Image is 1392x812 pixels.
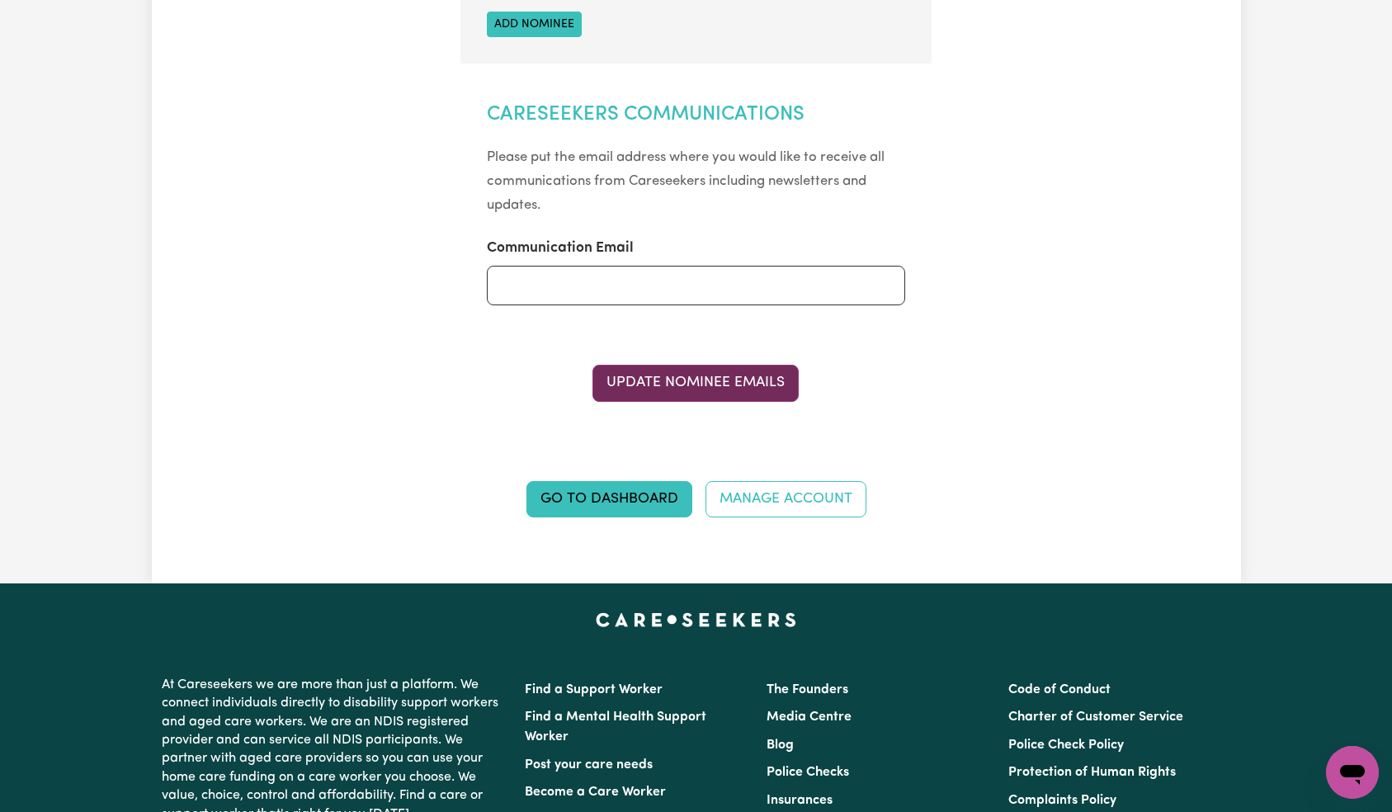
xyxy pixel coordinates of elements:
a: The Founders [767,683,848,696]
a: Police Check Policy [1008,739,1124,752]
a: Insurances [767,794,833,807]
a: Complaints Policy [1008,794,1116,807]
a: Find a Support Worker [525,683,663,696]
button: Update Nominee Emails [592,365,799,401]
iframe: Button to launch messaging window [1326,746,1379,799]
a: Police Checks [767,766,849,779]
a: Go to Dashboard [526,481,692,517]
a: Charter of Customer Service [1008,710,1183,724]
button: Add nominee [487,12,582,37]
small: Please put the email address where you would like to receive all communications from Careseekers ... [487,150,885,212]
a: Media Centre [767,710,852,724]
a: Protection of Human Rights [1008,766,1176,779]
a: Post your care needs [525,758,653,772]
a: Manage Account [705,481,866,517]
a: Find a Mental Health Support Worker [525,710,706,744]
label: Communication Email [487,238,634,259]
a: Careseekers home page [596,613,796,626]
h2: Careseekers Communications [487,103,905,127]
a: Become a Care Worker [525,786,666,799]
a: Code of Conduct [1008,683,1111,696]
a: Blog [767,739,794,752]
